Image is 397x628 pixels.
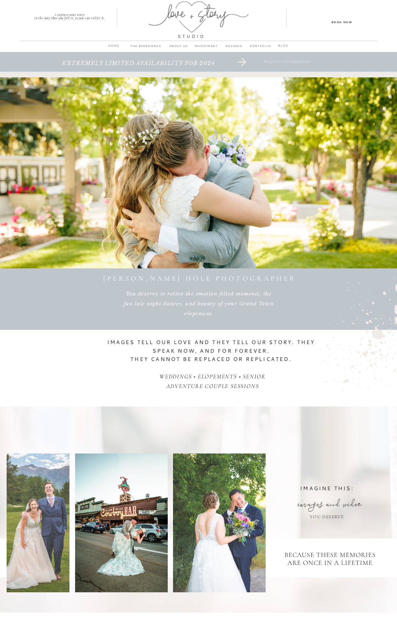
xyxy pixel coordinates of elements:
a: home [105,43,122,52]
a: THE EXPERIENCE [127,43,165,53]
h2: You deserve to relive the emotion filled moments, the fun late night dances, and beauty of your G... [122,289,276,316]
a: INVESTMENT [192,43,220,53]
p: you deserve [295,513,359,519]
a: ABOUT us [165,43,192,53]
h2: weddings • eLOPEMENTS • SENIOR ADVENTURE COUPLE SESSIONS [154,372,271,391]
a: I capture your storyin the way that you felt it, so you can relive it. [22,13,117,18]
p: images and video [288,491,372,497]
a: extremely limited availability for 2024 [40,60,237,73]
a: REVIEWS [220,43,248,53]
a: request information [229,60,345,73]
a: BLOG [275,43,292,49]
a: Book Now [312,20,372,24]
p: because these memories are once in a lifetime [279,551,381,566]
p: I capture your story in the way that you felt it, so you can relive it. [22,13,117,18]
p: images tell our love and they tell our story. They speak now, and for forever. They Cannot be rep... [104,338,318,373]
a: PORTFOLIO [248,43,273,53]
